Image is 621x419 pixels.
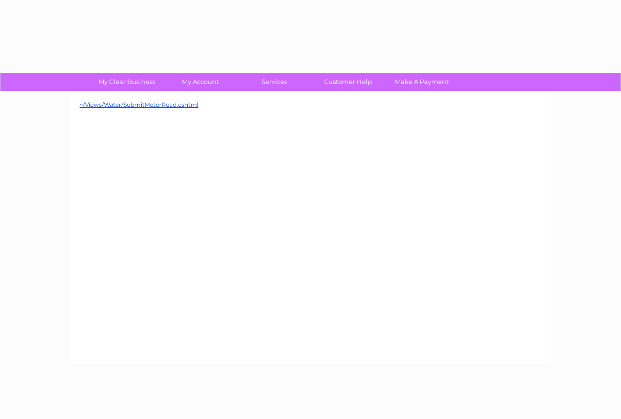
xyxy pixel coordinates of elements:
[234,73,314,91] a: Services
[87,73,167,91] a: My Clear Business
[382,73,462,91] a: Make A Payment
[161,73,241,91] a: My Account
[308,73,388,91] a: Customer Help
[80,101,198,108] a: ~/Views/Water/SubmitMeterRead.cshtml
